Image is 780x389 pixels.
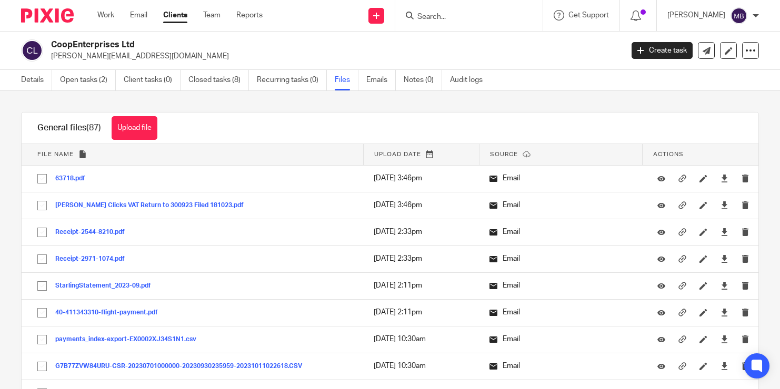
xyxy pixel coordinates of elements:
p: [DATE] 2:33pm [374,253,468,264]
img: Pixie [21,8,74,23]
p: [DATE] 2:11pm [374,307,468,318]
input: Select [32,196,52,216]
p: Email [489,227,632,237]
button: Receipt-2544-8210.pdf [55,229,133,236]
a: Client tasks (0) [124,70,181,90]
p: [DATE] 10:30am [374,361,468,371]
a: Files [335,70,358,90]
a: Download [721,280,728,291]
a: Email [130,10,147,21]
span: Source [490,151,518,157]
button: payments_index-export-EX0002XJ34S1N1.csv [55,336,204,343]
p: [DATE] 3:46pm [374,200,468,210]
a: Team [203,10,221,21]
input: Select [32,222,52,242]
a: Notes (0) [404,70,442,90]
p: [PERSON_NAME][EMAIL_ADDRESS][DOMAIN_NAME] [51,51,616,62]
span: Get Support [568,12,609,19]
p: [DATE] 3:46pm [374,173,468,183]
input: Select [32,249,52,269]
a: Clients [163,10,187,21]
span: Upload date [374,151,421,157]
p: Email [489,280,632,291]
p: [PERSON_NAME] [667,10,725,21]
img: svg%3E [21,39,43,62]
a: Work [97,10,114,21]
a: Open tasks (2) [60,70,116,90]
h2: CoopEnterprises Ltd [51,39,503,50]
input: Search [416,13,511,22]
a: Closed tasks (8) [188,70,249,90]
button: Upload file [112,116,157,140]
button: Receipt-2971-1074.pdf [55,255,133,263]
p: Email [489,307,632,318]
a: Details [21,70,52,90]
a: Download [721,361,728,371]
a: Emails [366,70,396,90]
span: (87) [86,124,101,132]
button: G7B77ZVW84URU-CSR-20230701000000-20230930235959-20231011022618.CSV [55,363,310,370]
p: Email [489,173,632,183]
a: Download [721,227,728,237]
input: Select [32,303,52,323]
span: Actions [653,151,684,157]
p: [DATE] 10:30am [374,334,468,344]
a: Reports [236,10,263,21]
p: Email [489,334,632,344]
p: Email [489,200,632,210]
button: StarlingStatement_2023-09.pdf [55,282,159,290]
a: Download [721,253,728,264]
a: Recurring tasks (0) [257,70,327,90]
a: Create task [632,42,693,59]
a: Download [721,307,728,318]
img: svg%3E [731,7,747,24]
input: Select [32,330,52,350]
input: Select [32,356,52,376]
p: Email [489,253,632,264]
button: 63718.pdf [55,175,93,182]
input: Select [32,169,52,189]
span: File name [37,151,74,157]
input: Select [32,276,52,296]
p: Email [489,361,632,371]
button: [PERSON_NAME] Clicks VAT Return to 300923 Filed 181023.pdf [55,202,252,209]
p: [DATE] 2:11pm [374,280,468,291]
a: Download [721,200,728,210]
a: Download [721,173,728,183]
button: 40-411343310-flight-payment.pdf [55,309,166,316]
a: Download [721,334,728,344]
a: Audit logs [450,70,491,90]
h1: General files [37,122,101,134]
p: [DATE] 2:33pm [374,227,468,237]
